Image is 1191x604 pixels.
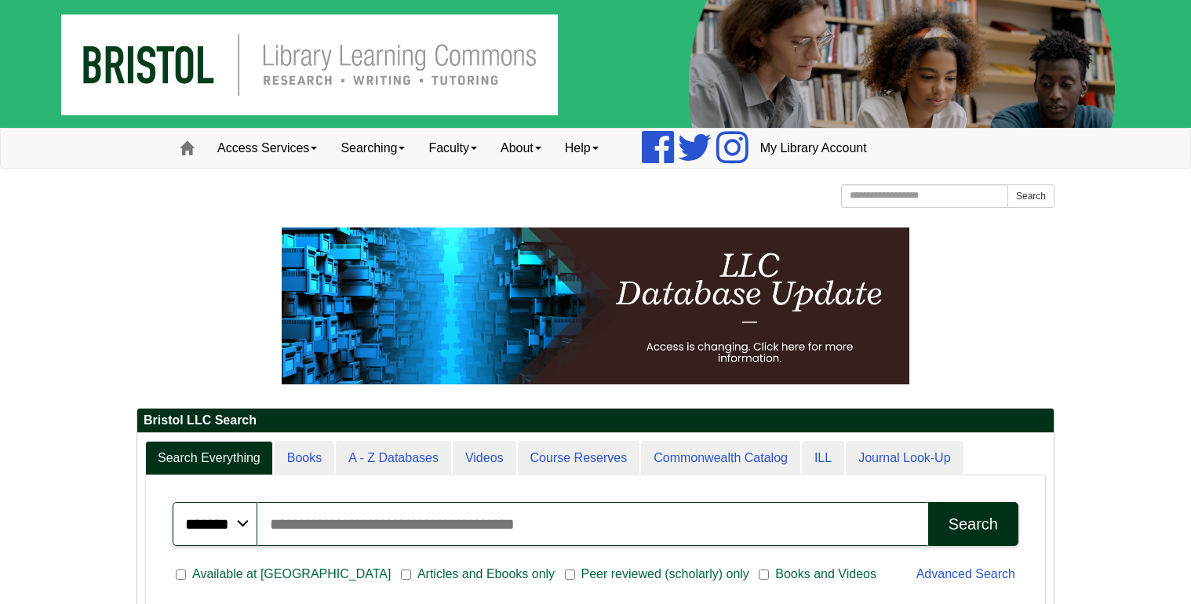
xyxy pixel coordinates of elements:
[748,129,879,168] a: My Library Account
[565,568,575,582] input: Peer reviewed (scholarly) only
[641,441,800,476] a: Commonwealth Catalog
[949,515,998,533] div: Search
[176,568,186,582] input: Available at [GEOGRAPHIC_DATA]
[145,441,273,476] a: Search Everything
[553,129,610,168] a: Help
[769,565,883,584] span: Books and Videos
[411,565,561,584] span: Articles and Ebooks only
[206,129,329,168] a: Access Services
[1007,184,1054,208] button: Search
[928,502,1018,546] button: Search
[846,441,963,476] a: Journal Look-Up
[802,441,844,476] a: ILL
[137,409,1054,433] h2: Bristol LLC Search
[489,129,553,168] a: About
[282,227,909,384] img: HTML tutorial
[518,441,640,476] a: Course Reserves
[453,441,516,476] a: Videos
[401,568,411,582] input: Articles and Ebooks only
[916,567,1015,580] a: Advanced Search
[417,129,489,168] a: Faculty
[759,568,769,582] input: Books and Videos
[329,129,417,168] a: Searching
[186,565,397,584] span: Available at [GEOGRAPHIC_DATA]
[275,441,334,476] a: Books
[336,441,451,476] a: A - Z Databases
[575,565,756,584] span: Peer reviewed (scholarly) only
